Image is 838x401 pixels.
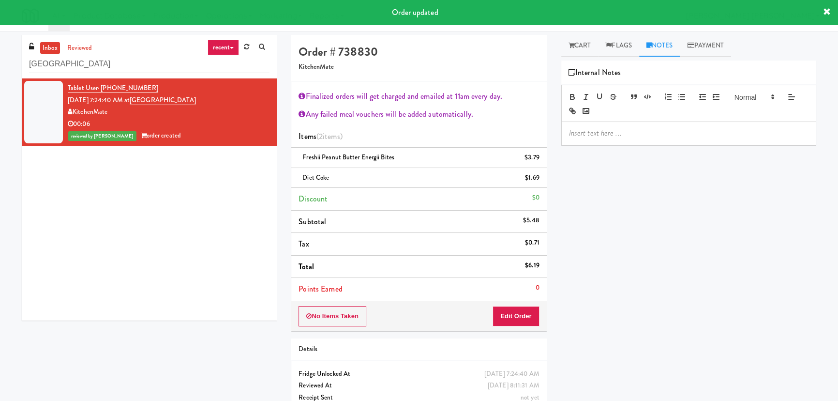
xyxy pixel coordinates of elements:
a: Tablet User· [PHONE_NUMBER] [68,83,158,93]
ng-pluralize: items [323,131,340,142]
div: $0.71 [525,237,539,249]
span: Diet Coke [302,173,329,182]
div: [DATE] 8:11:31 AM [488,380,539,392]
div: 00:06 [68,118,269,130]
span: Discount [299,193,328,204]
span: reviewed by [PERSON_NAME] [68,131,136,141]
span: Total [299,261,314,272]
span: Internal Notes [569,65,621,80]
a: recent [208,40,239,55]
span: Order updated [392,7,438,18]
div: KitchenMate [68,106,269,118]
div: $6.19 [525,260,539,272]
span: (2 ) [316,131,343,142]
a: reviewed [65,42,95,54]
button: Edit Order [493,306,539,326]
span: Freshii Peanut Butter Energii Bites [302,153,394,162]
span: order created [141,131,181,140]
div: Reviewed At [299,380,539,392]
div: $0 [532,192,539,204]
div: $5.48 [523,215,539,227]
a: Flags [598,35,639,57]
a: Cart [561,35,599,57]
span: Tax [299,238,309,249]
h4: Order # 738830 [299,46,539,58]
div: Fridge Unlocked At [299,368,539,380]
div: Any failed meal vouchers will be added automatically. [299,107,539,122]
div: $3.79 [524,152,539,164]
div: 0 [536,282,539,294]
a: Payment [680,35,731,57]
a: [GEOGRAPHIC_DATA] [130,95,196,105]
span: Points Earned [299,283,342,294]
input: Search vision orders [29,55,269,73]
a: inbox [40,42,60,54]
div: Details [299,343,539,355]
span: · [PHONE_NUMBER] [98,83,158,93]
span: [DATE] 7:24:40 AM at [68,95,130,105]
span: Subtotal [299,216,326,227]
div: Finalized orders will get charged and emailed at 11am every day. [299,89,539,104]
h5: KitchenMate [299,63,539,71]
span: Items [299,131,342,142]
a: Notes [639,35,680,57]
li: Tablet User· [PHONE_NUMBER][DATE] 7:24:40 AM at[GEOGRAPHIC_DATA]KitchenMate00:06reviewed by [PERS... [22,78,277,146]
button: No Items Taken [299,306,366,326]
div: [DATE] 7:24:40 AM [484,368,539,380]
div: $1.69 [525,172,539,184]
